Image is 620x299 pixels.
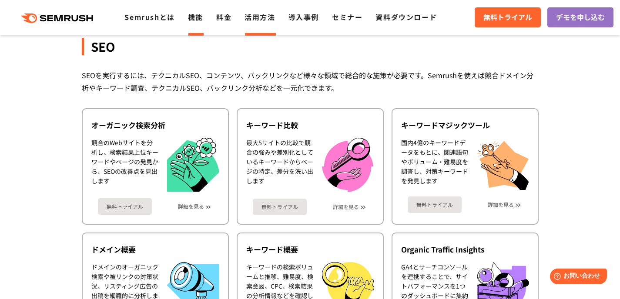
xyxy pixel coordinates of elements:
[556,12,605,23] span: デモを申し込む
[216,12,231,22] a: 料金
[178,203,204,209] a: 詳細を見る
[245,12,275,22] a: 活用方法
[332,12,362,22] a: セミナー
[333,204,359,210] a: 詳細を見る
[91,244,219,255] div: ドメイン概要
[401,244,529,255] div: Organic Traffic Insights
[98,198,152,215] a: 無料トライアル
[375,12,437,22] a: 資料ダウンロード
[401,120,529,130] div: キーワードマジックツール
[167,138,219,192] img: オーガニック検索分析
[91,120,219,130] div: オーガニック検索分析
[188,12,203,22] a: 機能
[124,12,174,22] a: Semrushとは
[288,12,319,22] a: 導入事例
[483,12,532,23] span: 無料トライアル
[246,138,313,192] div: 最大5サイトの比較で競合の強みや差別化としているキーワードからページの特定、差分を洗い出します
[82,38,539,55] div: SEO
[246,120,374,130] div: キーワード比較
[408,196,462,213] a: 無料トライアル
[253,199,307,215] a: 無料トライアル
[477,138,529,190] img: キーワードマジックツール
[246,244,374,255] div: キーワード概要
[488,202,514,208] a: 詳細を見る
[91,138,158,192] div: 競合のWebサイトを分析し、検索結果上位キーワードやページの発見から、SEOの改善点を見出します
[543,265,610,289] iframe: Help widget launcher
[82,69,539,94] div: SEOを実行するには、テクニカルSEO、コンテンツ、バックリンクなど様々な領域で総合的な施策が必要です。Semrushを使えば競合ドメイン分析やキーワード調査、テクニカルSEO、バックリンク分析...
[475,7,541,27] a: 無料トライアル
[401,138,468,190] div: 国内4億のキーワードデータをもとに、関連語句やボリューム・難易度を調査し、対策キーワードを発見します
[322,138,373,192] img: キーワード比較
[547,7,613,27] a: デモを申し込む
